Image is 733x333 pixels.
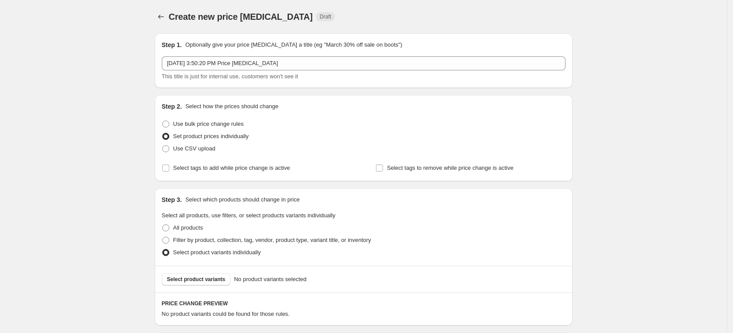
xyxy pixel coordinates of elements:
span: Select all products, use filters, or select products variants individually [162,212,336,219]
button: Select product variants [162,273,231,285]
p: Select which products should change in price [185,195,299,204]
button: Price change jobs [155,11,167,23]
span: Select product variants individually [173,249,261,256]
span: Use CSV upload [173,145,215,152]
h2: Step 1. [162,40,182,49]
span: Draft [320,13,331,20]
span: Filter by product, collection, tag, vendor, product type, variant title, or inventory [173,237,371,243]
span: Select product variants [167,276,226,283]
h2: Step 2. [162,102,182,111]
span: Create new price [MEDICAL_DATA] [169,12,313,22]
span: Set product prices individually [173,133,249,139]
p: Select how the prices should change [185,102,278,111]
span: Select tags to remove while price change is active [387,165,514,171]
span: No product variants selected [234,275,306,284]
span: This title is just for internal use, customers won't see it [162,73,298,80]
h2: Step 3. [162,195,182,204]
h6: PRICE CHANGE PREVIEW [162,300,565,307]
input: 30% off holiday sale [162,56,565,70]
p: Optionally give your price [MEDICAL_DATA] a title (eg "March 30% off sale on boots") [185,40,402,49]
span: All products [173,224,203,231]
span: No product variants could be found for those rules. [162,311,290,317]
span: Select tags to add while price change is active [173,165,290,171]
span: Use bulk price change rules [173,121,244,127]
